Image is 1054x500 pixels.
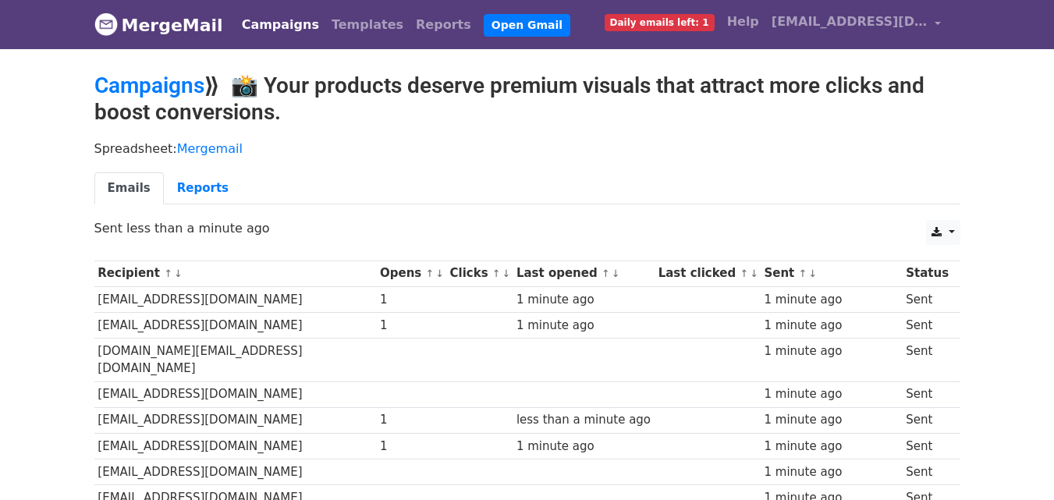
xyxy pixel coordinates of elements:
[94,381,377,407] td: [EMAIL_ADDRESS][DOMAIN_NAME]
[740,268,748,279] a: ↑
[764,342,898,360] div: 1 minute ago
[94,12,118,36] img: MergeMail logo
[425,268,434,279] a: ↑
[764,411,898,429] div: 1 minute ago
[446,261,513,286] th: Clicks
[94,220,960,236] p: Sent less than a minute ago
[764,463,898,481] div: 1 minute ago
[236,9,325,41] a: Campaigns
[605,14,715,31] span: Daily emails left: 1
[516,438,651,456] div: 1 minute ago
[516,411,651,429] div: less than a minute ago
[94,261,377,286] th: Recipient
[598,6,721,37] a: Daily emails left: 1
[902,407,952,433] td: Sent
[380,438,442,456] div: 1
[764,438,898,456] div: 1 minute ago
[902,459,952,484] td: Sent
[164,172,242,204] a: Reports
[94,312,377,338] td: [EMAIL_ADDRESS][DOMAIN_NAME]
[435,268,444,279] a: ↓
[516,291,651,309] div: 1 minute ago
[94,459,377,484] td: [EMAIL_ADDRESS][DOMAIN_NAME]
[516,317,651,335] div: 1 minute ago
[492,268,501,279] a: ↑
[902,433,952,459] td: Sent
[502,268,511,279] a: ↓
[902,312,952,338] td: Sent
[380,411,442,429] div: 1
[902,261,952,286] th: Status
[177,141,243,156] a: Mergemail
[94,286,377,312] td: [EMAIL_ADDRESS][DOMAIN_NAME]
[764,317,898,335] div: 1 minute ago
[174,268,183,279] a: ↓
[808,268,817,279] a: ↓
[765,6,948,43] a: [EMAIL_ADDRESS][DOMAIN_NAME]
[325,9,410,41] a: Templates
[602,268,610,279] a: ↑
[94,73,960,125] h2: ⟫ 📸 Your products deserve premium visuals that attract more clicks and boost conversions.
[902,381,952,407] td: Sent
[94,433,377,459] td: [EMAIL_ADDRESS][DOMAIN_NAME]
[612,268,620,279] a: ↓
[750,268,758,279] a: ↓
[94,172,164,204] a: Emails
[94,9,223,41] a: MergeMail
[761,261,903,286] th: Sent
[513,261,655,286] th: Last opened
[380,291,442,309] div: 1
[376,261,446,286] th: Opens
[764,291,898,309] div: 1 minute ago
[94,73,204,98] a: Campaigns
[799,268,807,279] a: ↑
[94,140,960,157] p: Spreadsheet:
[380,317,442,335] div: 1
[484,14,570,37] a: Open Gmail
[164,268,172,279] a: ↑
[721,6,765,37] a: Help
[772,12,928,31] span: [EMAIL_ADDRESS][DOMAIN_NAME]
[902,286,952,312] td: Sent
[902,338,952,381] td: Sent
[94,407,377,433] td: [EMAIL_ADDRESS][DOMAIN_NAME]
[410,9,477,41] a: Reports
[764,385,898,403] div: 1 minute ago
[94,338,377,381] td: [DOMAIN_NAME][EMAIL_ADDRESS][DOMAIN_NAME]
[655,261,761,286] th: Last clicked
